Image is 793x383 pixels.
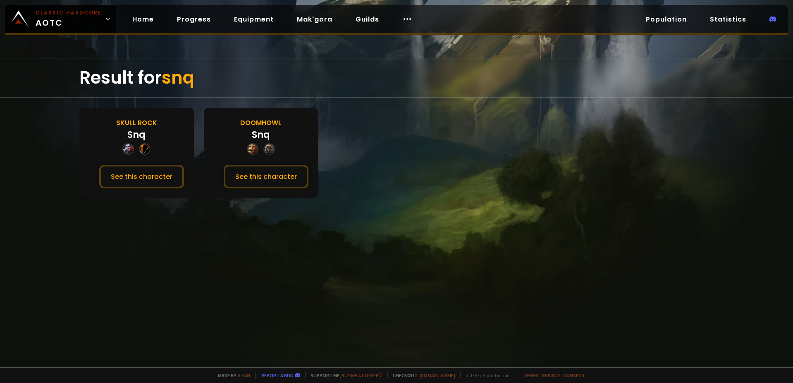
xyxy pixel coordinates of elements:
a: Buy me a coffee [342,372,382,378]
a: Classic HardcoreAOTC [5,5,116,33]
a: [DOMAIN_NAME] [419,372,455,378]
a: Privacy [542,372,560,378]
div: Snq [127,128,146,142]
span: Support me, [305,372,382,378]
button: See this character [224,165,308,188]
div: Snq [252,128,270,142]
a: Terms [523,372,539,378]
div: Result for [79,58,714,97]
span: AOTC [36,9,102,29]
a: Population [639,11,693,28]
a: Guilds [349,11,386,28]
a: Equipment [227,11,280,28]
a: Home [126,11,160,28]
span: Made by [213,372,250,378]
div: Doomhowl [240,118,282,128]
span: snq [162,65,194,90]
a: Statistics [703,11,753,28]
a: Mak'gora [290,11,339,28]
a: Report a bug [261,372,294,378]
a: Consent [563,372,585,378]
small: Classic Hardcore [36,9,102,17]
button: See this character [99,165,184,188]
span: v. d752d5 - production [460,372,510,378]
div: Skull Rock [116,118,157,128]
a: a fan [238,372,250,378]
span: Checkout [387,372,455,378]
a: Progress [170,11,217,28]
